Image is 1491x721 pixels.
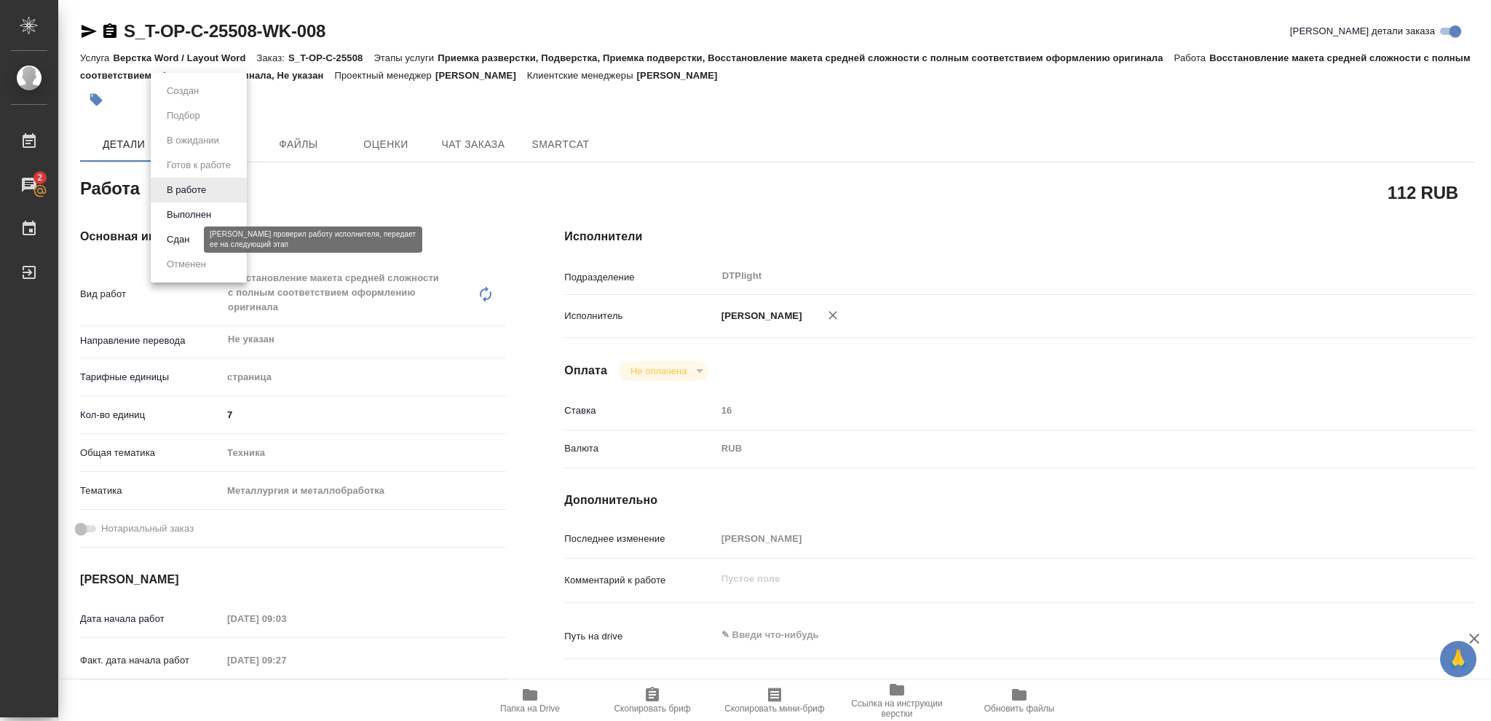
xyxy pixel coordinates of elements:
[162,83,203,99] button: Создан
[162,133,224,149] button: В ожидании
[162,207,215,223] button: Выполнен
[162,182,210,198] button: В работе
[162,256,210,272] button: Отменен
[162,157,235,173] button: Готов к работе
[162,232,194,248] button: Сдан
[162,108,205,124] button: Подбор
